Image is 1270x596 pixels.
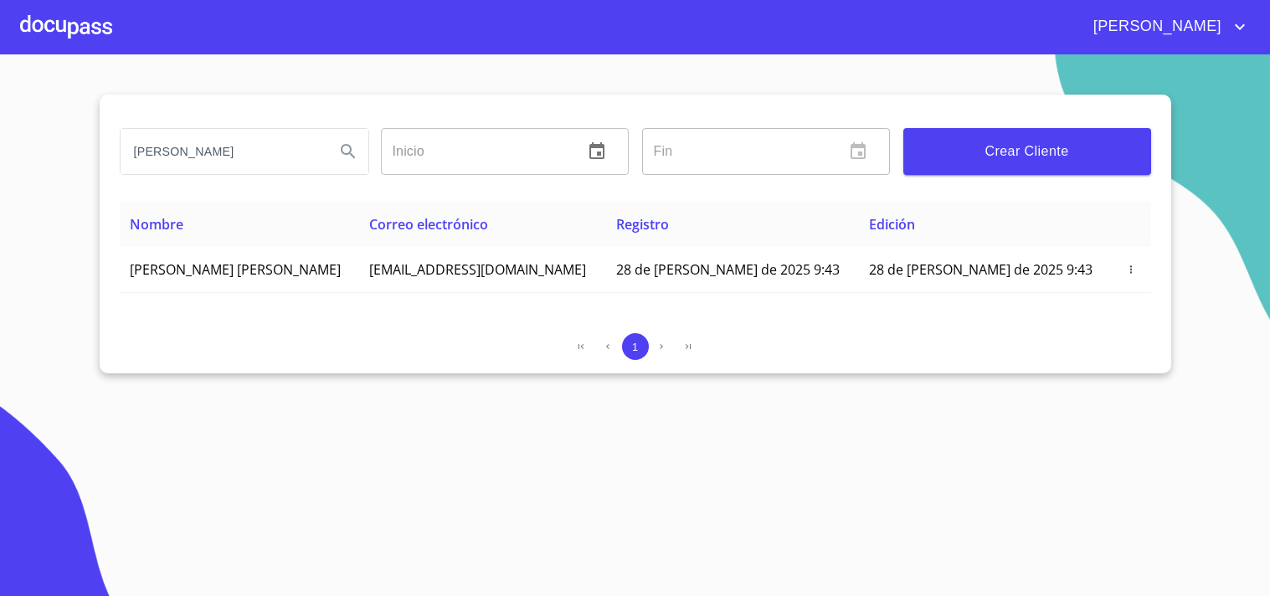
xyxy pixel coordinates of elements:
button: account of current user [1081,13,1250,40]
span: [PERSON_NAME] [1081,13,1230,40]
span: [PERSON_NAME] [PERSON_NAME] [130,260,341,279]
span: [EMAIL_ADDRESS][DOMAIN_NAME] [369,260,586,279]
span: Registro [616,215,669,234]
button: 1 [622,333,649,360]
span: Crear Cliente [917,140,1138,163]
span: Edición [869,215,915,234]
button: Crear Cliente [903,128,1151,175]
span: 28 de [PERSON_NAME] de 2025 9:43 [869,260,1093,279]
span: 1 [632,341,638,353]
button: Search [328,131,368,172]
span: 28 de [PERSON_NAME] de 2025 9:43 [616,260,840,279]
span: Nombre [130,215,183,234]
input: search [121,129,321,174]
span: Correo electrónico [369,215,488,234]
